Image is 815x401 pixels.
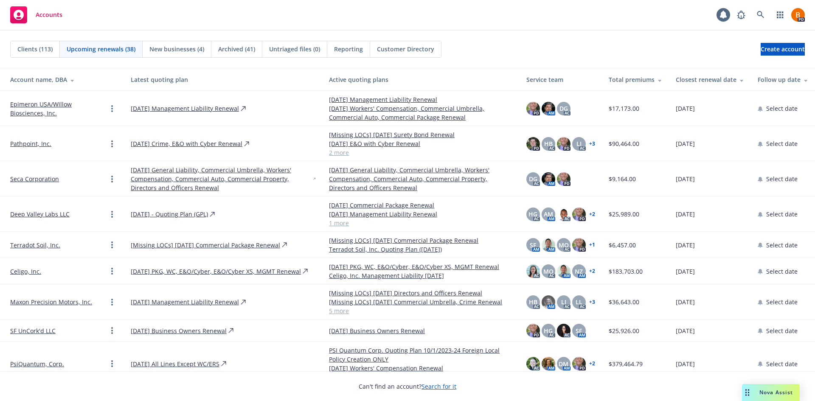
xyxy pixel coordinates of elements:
[526,137,540,151] img: photo
[542,357,555,370] img: photo
[761,41,805,57] span: Create account
[676,359,695,368] span: [DATE]
[766,241,798,250] span: Select date
[676,241,695,250] span: [DATE]
[766,359,798,368] span: Select date
[329,219,513,227] a: 1 more
[557,208,570,221] img: photo
[766,139,798,148] span: Select date
[329,364,513,373] a: [DATE] Workers' Compensation Renewal
[17,45,53,53] span: Clients (113)
[107,139,117,149] a: Open options
[589,242,595,247] a: + 1
[559,241,569,250] span: MQ
[131,104,239,113] a: [DATE] Management Liability Renewal
[676,267,695,276] span: [DATE]
[329,75,513,84] div: Active quoting plans
[609,75,662,84] div: Total premiums
[529,297,537,306] span: HB
[576,297,582,306] span: LL
[10,267,41,276] a: Celigo, Inc.
[329,236,513,245] a: [Missing LOCs] [DATE] Commercial Package Renewal
[752,6,769,23] a: Search
[609,297,639,306] span: $36,643.00
[542,238,555,252] img: photo
[572,357,586,370] img: photo
[572,208,586,221] img: photo
[329,326,513,335] a: [DATE] Business Owners Renewal
[329,165,513,192] a: [DATE] General Liability, Commercial Umbrella, Workers' Compensation, Commercial Auto, Commercial...
[559,104,568,113] span: DG
[676,104,695,113] span: [DATE]
[131,241,280,250] a: [Missing LOCs] [DATE] Commercial Package Renewal
[609,174,636,183] span: $9,164.00
[759,389,793,396] span: Nova Assist
[766,297,798,306] span: Select date
[329,297,513,306] a: [Missing LOCs] [DATE] Commercial Umbrella, Crime Renewal
[544,326,553,335] span: HG
[543,267,554,276] span: MQ
[422,382,456,390] a: Search for it
[542,102,555,115] img: photo
[107,359,117,369] a: Open options
[10,100,107,118] a: Epimeron USA/Willow Biosciences, Inc.
[329,210,513,219] a: [DATE] Management Liability Renewal
[609,267,643,276] span: $183,703.00
[131,210,208,219] a: [DATE] - Quoting Plan (GPL)
[766,210,798,219] span: Select date
[526,324,540,337] img: photo
[676,139,695,148] span: [DATE]
[676,297,695,306] span: [DATE]
[572,238,586,252] img: photo
[609,139,639,148] span: $90,464.00
[758,75,808,84] div: Follow up date
[10,75,117,84] div: Account name, DBA
[334,45,363,53] span: Reporting
[10,139,51,148] a: Pathpoint, Inc.
[589,269,595,274] a: + 2
[526,264,540,278] img: photo
[329,306,513,315] a: 5 more
[528,210,537,219] span: HG
[131,165,312,192] a: [DATE] General Liability, Commercial Umbrella, Workers' Compensation, Commercial Auto, Commercial...
[329,346,513,364] a: PSI Quantum Corp. Quoting Plan 10/1/2023-24 Foreign Local Policy Creation ONLY
[576,139,582,148] span: LI
[557,172,570,186] img: photo
[131,297,239,306] a: [DATE] Management Liability Renewal
[529,174,537,183] span: DG
[107,174,117,184] a: Open options
[589,141,595,146] a: + 3
[544,139,553,148] span: HB
[131,326,227,335] a: [DATE] Business Owners Renewal
[107,104,117,114] a: Open options
[329,130,513,139] a: [Missing LOCs] [DATE] Surety Bond Renewal
[609,210,639,219] span: $25,989.00
[526,357,540,370] img: photo
[557,137,570,151] img: photo
[676,75,744,84] div: Closest renewal date
[676,210,695,219] span: [DATE]
[218,45,255,53] span: Archived (41)
[559,359,568,368] span: DM
[609,359,643,368] span: $379,464.79
[329,262,513,271] a: [DATE] PKG, WC, E&O/Cyber, E&O/Cyber XS, MGMT Renewal
[10,326,56,335] a: SF UnCork'd LLC
[107,209,117,219] a: Open options
[742,384,800,401] button: Nova Assist
[609,326,639,335] span: $25,926.00
[766,104,798,113] span: Select date
[107,325,117,336] a: Open options
[676,174,695,183] span: [DATE]
[329,148,513,157] a: 2 more
[329,201,513,210] a: [DATE] Commercial Package Renewal
[542,172,555,186] img: photo
[131,139,242,148] a: [DATE] Crime, E&O with Cyber Renewal
[10,210,70,219] a: Deep Valley Labs LLC
[676,326,695,335] span: [DATE]
[557,264,570,278] img: photo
